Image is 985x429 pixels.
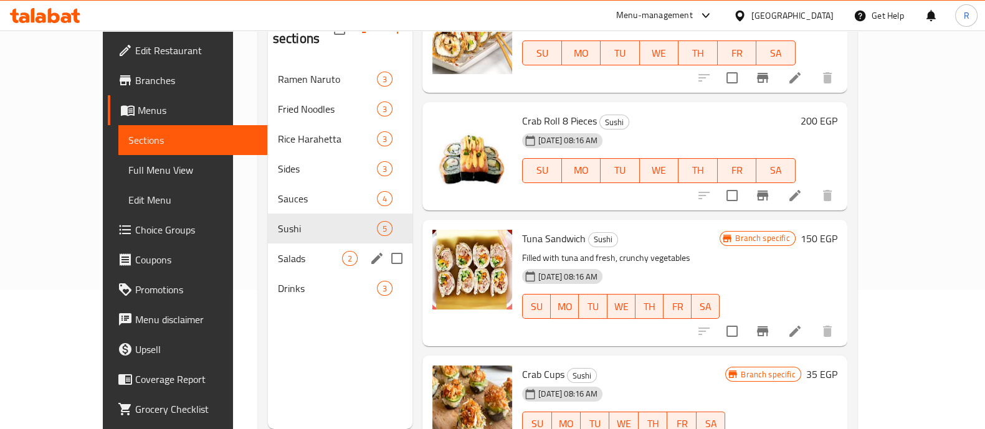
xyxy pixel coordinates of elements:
[723,44,751,62] span: FR
[601,158,639,183] button: TU
[533,388,602,400] span: [DATE] 08:16 AM
[601,40,639,65] button: TU
[118,125,267,155] a: Sections
[606,44,634,62] span: TU
[432,230,512,309] img: Tuna Sandwich
[268,184,412,214] div: Sauces4
[135,43,257,58] span: Edit Restaurant
[599,115,629,130] div: Sushi
[108,35,267,65] a: Edit Restaurant
[377,101,393,116] div: items
[128,163,257,177] span: Full Menu View
[579,294,607,319] button: TU
[128,133,257,148] span: Sections
[278,72,377,87] span: Ramen Naruto
[378,73,392,85] span: 3
[567,368,597,383] div: Sushi
[640,40,678,65] button: WE
[533,134,602,146] span: [DATE] 08:16 AM
[522,111,597,130] span: Crab Roll 8 Pieces
[723,161,751,179] span: FR
[683,44,712,62] span: TH
[278,131,377,146] span: Rice Harahetta
[718,158,756,183] button: FR
[522,229,586,248] span: Tuna Sandwich
[801,230,837,247] h6: 150 EGP
[268,59,412,308] nav: Menu sections
[278,101,377,116] div: Fried Noodles
[343,253,357,265] span: 2
[678,40,717,65] button: TH
[756,40,795,65] button: SA
[135,312,257,327] span: Menu disclaimer
[378,283,392,295] span: 3
[812,63,842,93] button: delete
[719,318,745,344] span: Select to update
[645,161,673,179] span: WE
[268,124,412,154] div: Rice Harahetta3
[278,161,377,176] div: Sides
[108,245,267,275] a: Coupons
[664,294,692,319] button: FR
[135,282,257,297] span: Promotions
[378,193,392,205] span: 4
[678,158,717,183] button: TH
[748,181,778,210] button: Branch-specific-item
[761,161,790,179] span: SA
[748,316,778,346] button: Branch-specific-item
[616,8,693,23] div: Menu-management
[522,250,720,266] p: Filled with tuna and fresh, crunchy vegetables
[607,294,635,319] button: WE
[568,369,596,383] span: Sushi
[669,298,687,316] span: FR
[635,294,664,319] button: TH
[377,221,393,236] div: items
[730,232,794,244] span: Branch specific
[108,215,267,245] a: Choice Groups
[761,44,790,62] span: SA
[108,275,267,304] a: Promotions
[135,342,257,357] span: Upsell
[128,192,257,207] span: Edit Menu
[108,394,267,424] a: Grocery Checklist
[118,185,267,215] a: Edit Menu
[268,214,412,243] div: Sushi5
[692,294,720,319] button: SA
[788,70,802,85] a: Edit menu item
[278,281,377,296] span: Drinks
[135,222,257,237] span: Choice Groups
[551,294,579,319] button: MO
[963,9,969,22] span: R
[377,72,393,87] div: items
[812,316,842,346] button: delete
[640,158,678,183] button: WE
[432,112,512,192] img: Crab Roll 8 Pieces
[522,365,564,384] span: Crab Cups
[801,112,837,130] h6: 200 EGP
[377,161,393,176] div: items
[588,232,618,247] div: Sushi
[522,40,561,65] button: SU
[562,158,601,183] button: MO
[273,11,334,48] h2: Menu sections
[748,63,778,93] button: Branch-specific-item
[600,115,629,130] span: Sushi
[788,324,802,339] a: Edit menu item
[118,155,267,185] a: Full Menu View
[278,191,377,206] span: Sauces
[108,364,267,394] a: Coverage Report
[788,188,802,203] a: Edit menu item
[645,44,673,62] span: WE
[278,251,342,266] span: Salads
[378,103,392,115] span: 3
[278,221,377,236] div: Sushi
[135,252,257,267] span: Coupons
[528,161,556,179] span: SU
[640,298,659,316] span: TH
[718,40,756,65] button: FR
[719,65,745,91] span: Select to update
[378,163,392,175] span: 3
[108,65,267,95] a: Branches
